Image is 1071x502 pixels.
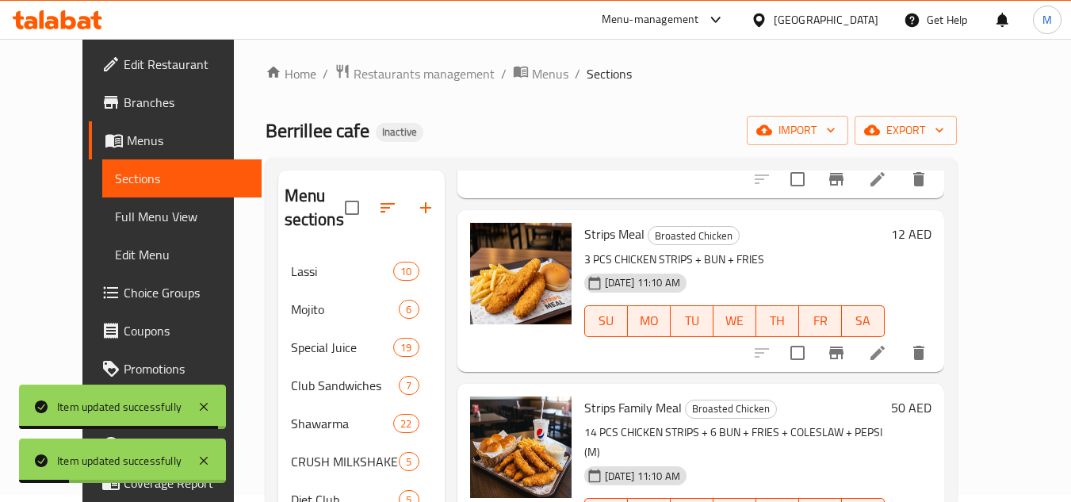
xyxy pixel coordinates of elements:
span: TU [677,309,707,332]
div: items [399,300,419,319]
span: CRUSH MILKSHAKE [291,452,400,471]
span: Edit Menu [115,245,249,264]
span: 7 [400,378,418,393]
a: Menus [513,63,568,84]
span: TH [763,309,793,332]
span: Sections [115,169,249,188]
h2: Menu sections [285,184,345,232]
button: delete [900,160,938,198]
span: Berrillee cafe [266,113,369,148]
div: CRUSH MILKSHAKE5 [278,443,445,481]
button: MO [628,305,671,337]
h6: 12 AED [891,223,931,245]
span: Inactive [376,125,423,139]
div: Broasted Chicken [648,226,740,245]
span: M [1042,11,1052,29]
button: FR [799,305,842,337]
button: SA [842,305,885,337]
span: 19 [394,340,418,355]
span: FR [805,309,836,332]
div: items [393,338,419,357]
button: Add section [407,189,445,227]
button: TH [756,305,799,337]
span: Select to update [781,336,814,370]
button: Branch-specific-item [817,334,855,372]
div: Menu-management [602,10,699,29]
span: Shawarma [291,414,394,433]
span: Broasted Chicken [648,227,739,245]
button: SU [584,305,628,337]
span: [DATE] 11:10 AM [599,275,687,290]
span: Broasted Chicken [686,400,776,418]
p: 3 PCS CHICKEN STRIPS + BUN + FRIES [584,250,885,270]
img: Strips Meal [470,223,572,324]
a: Sections [102,159,262,197]
div: Lassi10 [278,252,445,290]
h6: 50 AED [891,397,931,419]
a: Coverage Report [89,464,262,502]
span: Select to update [781,163,814,196]
div: Mojito6 [278,290,445,328]
span: 6 [400,302,418,317]
div: [GEOGRAPHIC_DATA] [774,11,878,29]
div: items [393,414,419,433]
a: Edit menu item [868,343,887,362]
a: Coupons [89,312,262,350]
li: / [323,64,328,83]
span: WE [720,309,750,332]
button: TU [671,305,713,337]
div: items [393,262,419,281]
span: export [867,121,944,140]
span: Strips Meal [584,222,645,246]
div: Special Juice [291,338,394,357]
span: Upsell [124,435,249,454]
a: Restaurants management [335,63,495,84]
a: Edit menu item [868,170,887,189]
span: import [759,121,836,140]
button: Branch-specific-item [817,160,855,198]
button: WE [713,305,756,337]
a: Edit Menu [102,236,262,274]
span: MO [634,309,664,332]
span: 10 [394,264,418,279]
span: Club Sandwiches [291,376,400,395]
div: Item updated successfully [57,452,182,469]
div: Broasted Chicken [685,400,777,419]
li: / [501,64,507,83]
span: SA [848,309,878,332]
a: Edit Restaurant [89,45,262,83]
a: Branches [89,83,262,121]
span: Strips Family Meal [584,396,682,420]
li: / [575,64,580,83]
span: 22 [394,416,418,431]
span: 5 [400,454,418,469]
div: items [399,452,419,471]
span: Coupons [124,321,249,340]
a: Full Menu View [102,197,262,236]
div: Mojito [291,300,400,319]
span: Sort sections [369,189,407,227]
span: Full Menu View [115,207,249,226]
div: Shawarma22 [278,404,445,443]
a: Choice Groups [89,274,262,312]
span: Menus [532,64,568,83]
span: SU [591,309,622,332]
a: Home [266,64,316,83]
div: Special Juice19 [278,328,445,366]
div: Item updated successfully [57,398,182,416]
span: Coverage Report [124,473,249,492]
a: Menus [89,121,262,159]
span: Branches [124,93,249,112]
span: Lassi [291,262,394,281]
span: Menus [127,131,249,150]
p: 14 PCS CHICKEN STRIPS + 6 BUN + FRIES + COLESLAW + PEPSI (M) [584,423,885,462]
div: items [399,376,419,395]
span: Sections [587,64,632,83]
span: Choice Groups [124,283,249,302]
button: export [855,116,957,145]
span: Promotions [124,359,249,378]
